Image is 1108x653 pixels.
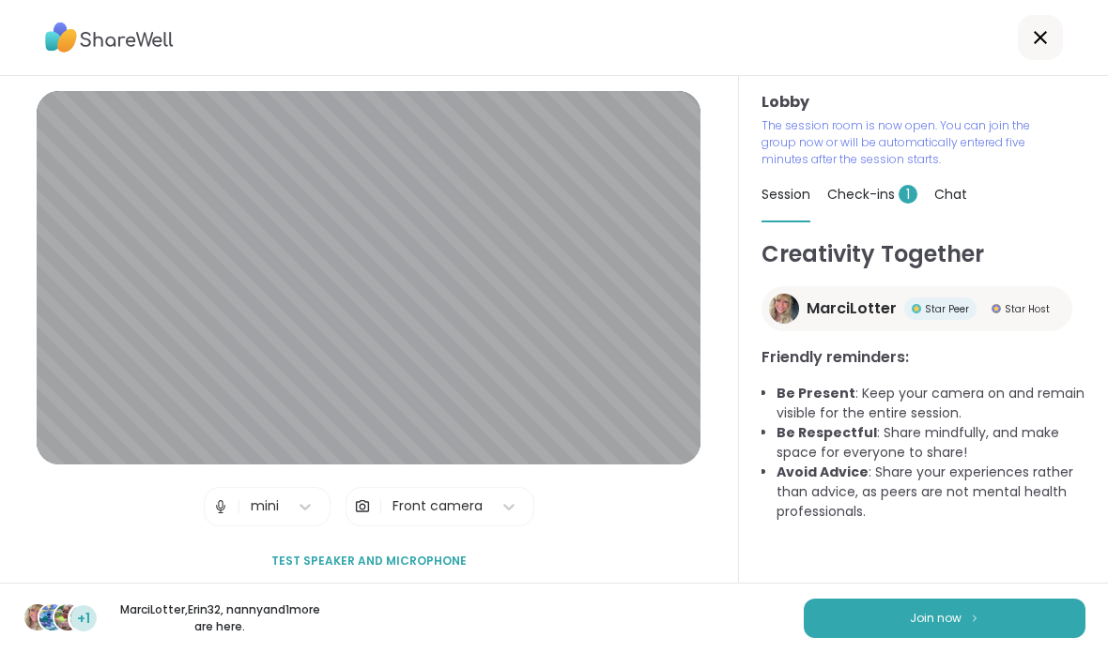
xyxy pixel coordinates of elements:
img: Microphone [212,488,229,525]
span: Chat [934,185,967,204]
span: Star Peer [925,302,969,316]
img: ShareWell Logomark [969,613,980,623]
img: Star Peer [912,304,921,313]
div: Front camera [392,496,483,516]
h3: Lobby [762,91,1085,114]
img: MarciLotter [24,604,51,630]
span: Test speaker and microphone [271,553,467,569]
img: MarciLotter [769,294,799,324]
img: Star Host [992,304,1001,313]
h1: Creativity Together [762,237,1085,271]
b: Be Present [777,384,855,402]
img: Camera [354,488,371,525]
b: Avoid Advice [777,463,869,481]
span: Check-ins [827,185,917,204]
li: : Share mindfully, and make space for everyone to share! [777,423,1085,463]
li: : Share your experiences rather than advice, as peers are not mental health professionals. [777,463,1085,522]
img: Erin32 [39,604,66,630]
span: Session [762,185,810,204]
span: | [378,488,383,525]
span: +1 [77,609,90,629]
span: 1 [899,185,917,204]
img: ShareWell Logo [45,16,174,59]
h3: Friendly reminders: [762,346,1085,369]
li: : Keep your camera on and remain visible for the entire session. [777,384,1085,423]
b: Be Respectful [777,423,877,442]
button: Test speaker and microphone [264,541,474,581]
button: Join now [804,599,1085,638]
div: mini [251,496,279,516]
p: The session room is now open. You can join the group now or will be automatically entered five mi... [762,117,1032,168]
img: nanny [54,604,81,630]
span: Join now [910,610,962,627]
span: MarciLotter [807,297,897,320]
p: MarciLotter , Erin32 , nanny and 1 more are here. [115,601,325,635]
a: MarciLotterMarciLotterStar PeerStar PeerStar HostStar Host [762,286,1072,331]
span: Star Host [1005,302,1050,316]
span: | [237,488,241,525]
